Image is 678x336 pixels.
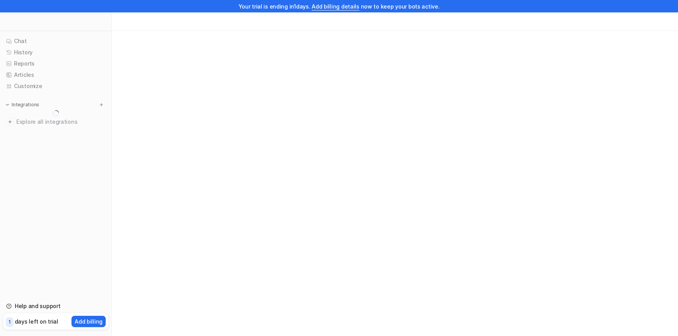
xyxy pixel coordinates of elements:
a: Reports [3,58,108,69]
a: Help and support [3,301,108,312]
p: days left on trial [15,317,58,326]
button: Add billing [71,316,106,327]
p: 1 [9,319,10,326]
p: Add billing [75,317,103,326]
img: menu_add.svg [99,102,104,107]
a: Customize [3,81,108,92]
button: Integrations [3,101,42,109]
img: expand menu [5,102,10,107]
p: Integrations [12,102,39,108]
img: explore all integrations [6,118,14,126]
a: Articles [3,69,108,80]
a: Explore all integrations [3,116,108,127]
a: Chat [3,36,108,47]
span: Explore all integrations [16,116,105,128]
a: History [3,47,108,58]
a: Add billing details [312,3,359,10]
